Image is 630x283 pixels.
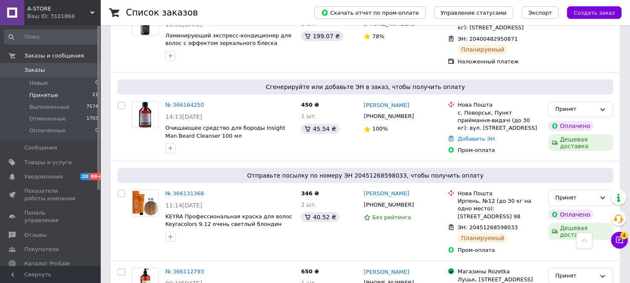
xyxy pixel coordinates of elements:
[458,233,508,243] div: Планируемый
[24,66,45,74] span: Заказы
[86,103,98,111] span: 7574
[301,212,339,222] div: 40.52 ₴
[555,194,596,202] div: Принят
[29,92,58,99] span: Принятые
[29,127,65,134] span: Оплаченные
[458,190,541,197] div: Нова Пошта
[548,121,593,131] div: Оплачено
[362,111,416,122] div: [PHONE_NUMBER]
[24,159,72,166] span: Товары и услуги
[301,31,343,41] div: 199.07 ₴
[165,125,285,139] a: Очищающее средство для бороды Insight Man Beard Cleanser 100 мл
[132,191,158,216] img: Фото товару
[24,246,59,253] span: Покупатели
[24,260,70,267] span: Каталог ProSale
[441,10,507,16] span: Управление статусами
[301,268,319,275] span: 650 ₴
[29,79,48,87] span: Новые
[4,29,99,45] input: Поиск
[458,109,541,132] div: с. Поворськ, Пункт приймання-видачі (до 30 кг): вул. [STREET_ADDRESS]
[314,6,426,19] button: Скачать отчет по пром-оплате
[95,127,98,134] span: 0
[458,58,541,66] div: Наложенный платеж
[548,134,613,151] div: Дешевая доставка
[458,147,541,154] div: Пром-оплата
[364,268,409,276] a: [PERSON_NAME]
[165,113,202,120] span: 14:13[DATE]
[29,103,70,111] span: Выполненные
[372,33,384,39] span: 78%
[24,144,57,152] span: Сообщения
[92,92,98,99] span: 21
[372,126,388,132] span: 100%
[301,102,319,108] span: 450 ₴
[458,101,541,109] div: Нова Пошта
[434,6,513,19] button: Управление статусами
[555,272,596,280] div: Принят
[364,102,409,110] a: [PERSON_NAME]
[24,173,63,181] span: Уведомления
[29,115,66,123] span: Отмененные
[458,246,541,254] div: Пром-оплата
[301,21,316,27] span: 1 шт.
[458,136,495,142] a: Добавить ЭН
[528,10,552,16] span: Экспорт
[132,190,159,217] a: Фото товару
[522,6,559,19] button: Экспорт
[620,231,628,239] span: 4
[548,223,613,240] div: Дешевая доставка
[27,13,101,20] div: Ваш ID: 3101868
[95,79,98,87] span: 0
[301,113,316,119] span: 1 шт.
[126,8,198,18] h1: Список заказов
[301,124,339,134] div: 45.54 ₴
[165,268,204,275] a: № 366112793
[458,197,541,220] div: Ирпень, №12 (до 30 кг на одно место): [STREET_ADDRESS] 98
[24,231,47,239] span: Отзывы
[321,9,419,16] span: Скачать отчет по пром-оплате
[364,190,409,198] a: [PERSON_NAME]
[548,210,593,220] div: Оплачено
[165,202,202,209] span: 11:14[DATE]
[555,105,596,114] div: Принят
[24,209,78,224] span: Панель управления
[80,173,89,180] span: 20
[132,101,159,128] a: Фото товару
[165,102,204,108] a: № 366164250
[139,102,151,128] img: Фото товару
[24,52,84,60] span: Заказы и сообщения
[301,202,316,208] span: 2 шт.
[121,171,610,180] span: Отправьте посылку по номеру ЭН 20451268598033, чтобы получить оплату
[165,21,202,28] span: 15:51[DATE]
[574,10,615,16] span: Создать заказ
[27,5,90,13] span: A-STORE
[24,187,78,202] span: Показатели работы компании
[89,173,103,180] span: 99+
[301,190,319,197] span: 346 ₴
[458,36,518,42] span: ЭН: 20400482950871
[362,199,416,210] div: [PHONE_NUMBER]
[372,214,411,220] span: Без рейтинга
[458,224,518,231] span: ЭН: 20451268598033
[567,6,622,19] button: Создать заказ
[86,115,98,123] span: 1703
[121,83,610,91] span: Сгенерируйте или добавьте ЭН в заказ, чтобы получить оплату
[165,190,204,197] a: № 366131368
[611,232,628,249] button: Чат с покупателем4
[165,32,291,47] a: Ламинирующий экспресс-кондиционер для волос с эффектом зеркального блеска
[165,213,292,235] a: KEYRA Профессиональная краска для волос Keyracolors 9.12 очень светлый блондин пепельно-перламутр...
[559,9,622,16] a: Создать заказ
[458,268,541,275] div: Магазины Rozetka
[458,45,508,55] div: Планируемый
